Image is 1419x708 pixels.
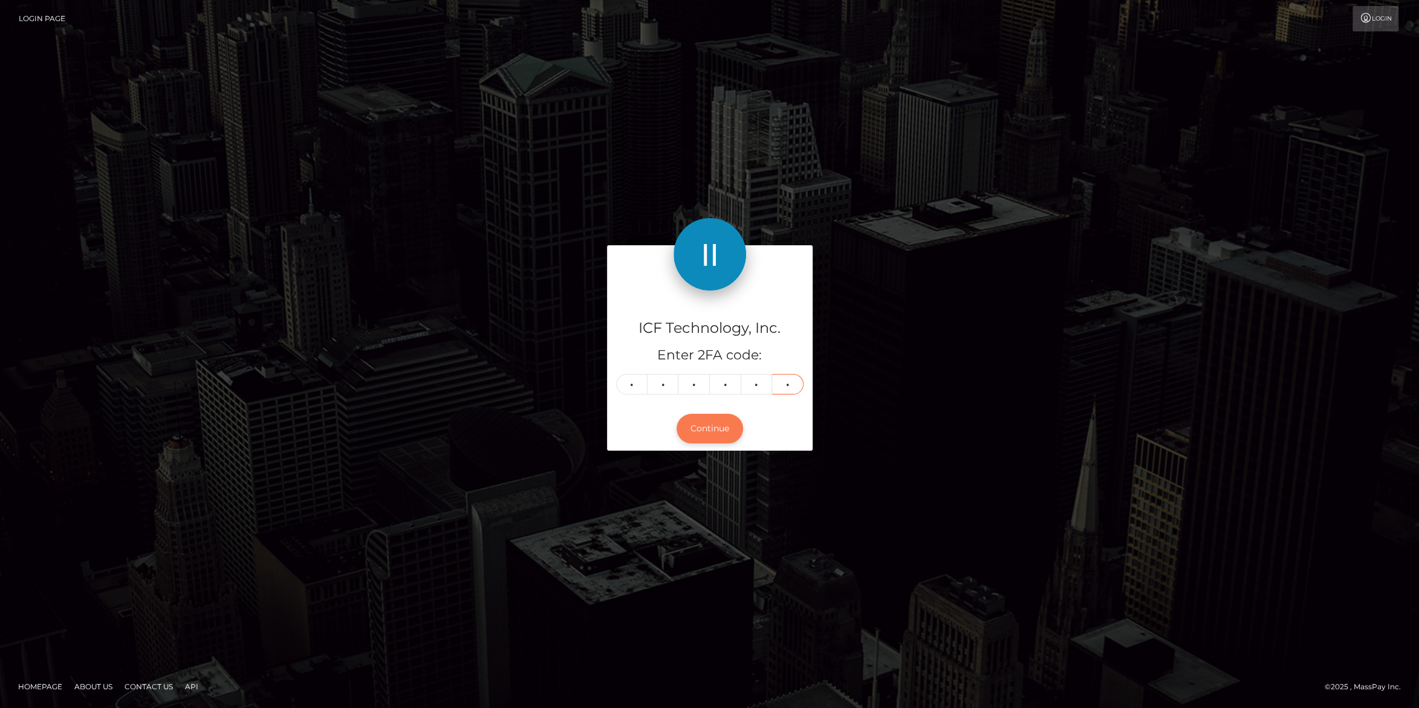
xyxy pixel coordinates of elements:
div: © 2025 , MassPay Inc. [1325,680,1410,694]
a: Login Page [19,6,65,31]
a: API [180,677,203,696]
img: ICF Technology, Inc. [674,218,746,291]
h5: Enter 2FA code: [616,346,804,365]
h4: ICF Technology, Inc. [616,318,804,339]
button: Continue [677,414,743,443]
a: Contact Us [120,677,178,696]
a: Login [1352,6,1398,31]
a: Homepage [13,677,67,696]
a: About Us [70,677,117,696]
